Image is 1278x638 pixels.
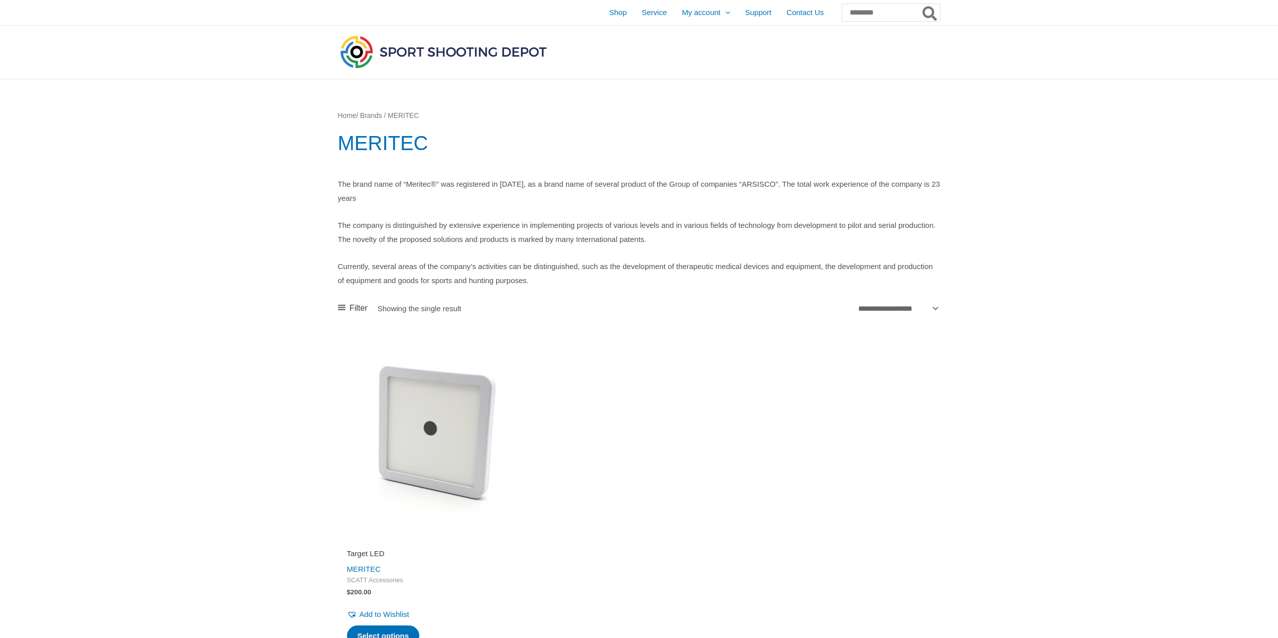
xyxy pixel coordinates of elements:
[855,301,941,316] select: Shop order
[338,335,532,529] img: Target LED
[338,109,941,122] nav: Breadcrumb
[347,588,351,596] span: $
[347,549,523,559] h2: Target LED
[347,607,409,621] a: Add to Wishlist
[378,305,461,312] p: Showing the single result
[920,4,940,21] button: Search
[347,576,523,585] span: SCATT Accessories
[347,549,523,562] a: Target LED
[338,112,357,119] a: Home
[338,218,941,246] p: The company is distinguished by extensive experience in implementing projects of various levels a...
[338,33,549,70] img: Sport Shooting Depot
[338,301,368,316] a: Filter
[338,129,941,157] h1: MERITEC
[360,610,409,618] span: Add to Wishlist
[350,301,368,316] span: Filter
[347,535,523,547] iframe: Customer reviews powered by Trustpilot
[347,588,372,596] bdi: 200.00
[347,565,381,573] a: MERITEC
[338,260,941,288] p: Currently, several areas of the company’s activities can be distinguished, such as the developmen...
[338,177,941,205] p: The brand name of “Meriteс®” was registered in [DATE], as a brand name of several product of the ...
